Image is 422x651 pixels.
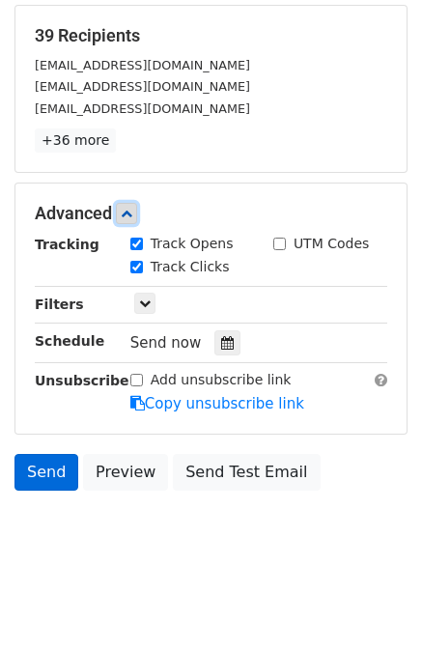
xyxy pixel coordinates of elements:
[35,297,84,312] strong: Filters
[35,25,387,46] h5: 39 Recipients
[151,370,292,390] label: Add unsubscribe link
[35,79,250,94] small: [EMAIL_ADDRESS][DOMAIN_NAME]
[130,395,304,412] a: Copy unsubscribe link
[173,454,320,491] a: Send Test Email
[294,234,369,254] label: UTM Codes
[35,203,387,224] h5: Advanced
[35,101,250,116] small: [EMAIL_ADDRESS][DOMAIN_NAME]
[325,558,422,651] iframe: Chat Widget
[35,237,99,252] strong: Tracking
[14,454,78,491] a: Send
[83,454,168,491] a: Preview
[35,128,116,153] a: +36 more
[151,234,234,254] label: Track Opens
[151,257,230,277] label: Track Clicks
[35,373,129,388] strong: Unsubscribe
[35,333,104,349] strong: Schedule
[35,58,250,72] small: [EMAIL_ADDRESS][DOMAIN_NAME]
[130,334,202,352] span: Send now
